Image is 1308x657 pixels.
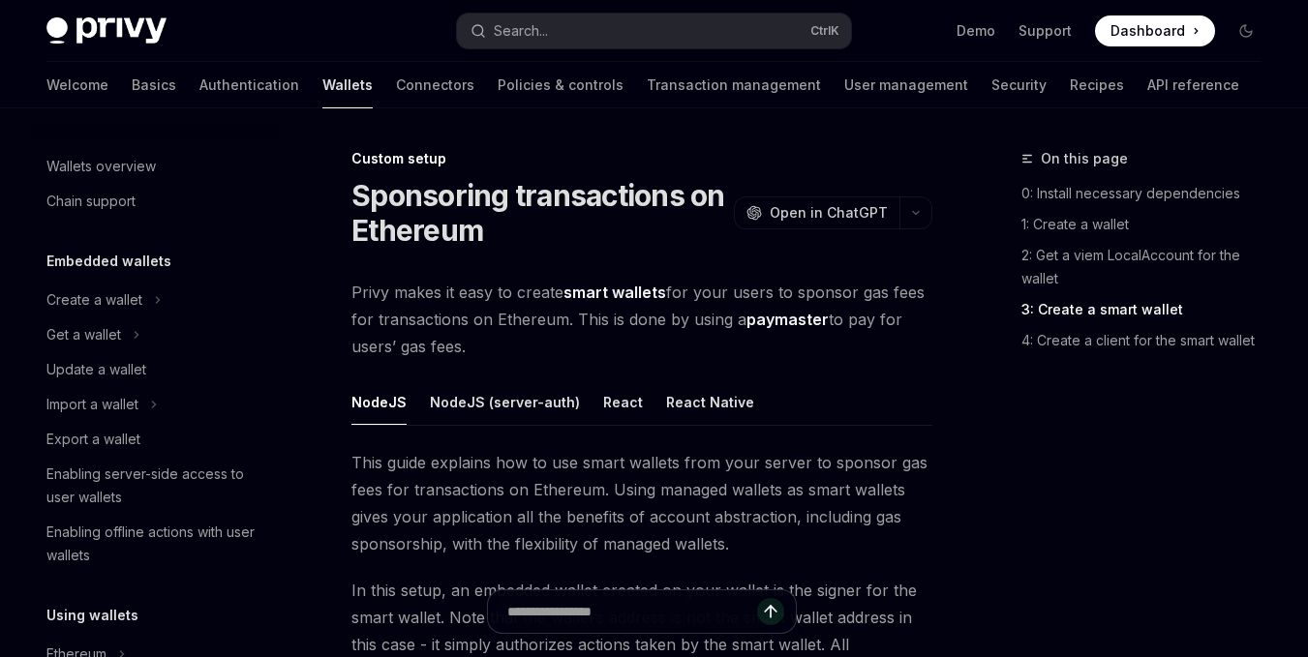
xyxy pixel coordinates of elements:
[1021,178,1277,209] a: 0: Install necessary dependencies
[1021,294,1277,325] a: 3: Create a smart wallet
[1110,21,1185,41] span: Dashboard
[1070,62,1124,108] a: Recipes
[563,283,666,302] strong: smart wallets
[351,279,932,360] span: Privy makes it easy to create for your users to sponsor gas fees for transactions on Ethereum. Th...
[1041,147,1128,170] span: On this page
[46,521,267,567] div: Enabling offline actions with user wallets
[810,23,839,39] span: Ctrl K
[734,196,899,229] button: Open in ChatGPT
[31,149,279,184] a: Wallets overview
[46,17,167,45] img: dark logo
[844,62,968,108] a: User management
[46,62,108,108] a: Welcome
[46,463,267,509] div: Enabling server-side access to user wallets
[430,379,580,425] button: NodeJS (server-auth)
[351,178,726,248] h1: Sponsoring transactions on Ethereum
[494,19,548,43] div: Search...
[46,428,140,451] div: Export a wallet
[1021,209,1277,240] a: 1: Create a wallet
[396,62,474,108] a: Connectors
[46,323,121,346] div: Get a wallet
[31,352,279,387] a: Update a wallet
[1021,240,1277,294] a: 2: Get a viem LocalAccount for the wallet
[46,250,171,273] h5: Embedded wallets
[666,379,754,425] button: React Native
[351,449,932,557] span: This guide explains how to use smart wallets from your server to sponsor gas fees for transaction...
[46,393,138,416] div: Import a wallet
[31,457,279,515] a: Enabling server-side access to user wallets
[1095,15,1215,46] a: Dashboard
[31,422,279,457] a: Export a wallet
[46,155,156,178] div: Wallets overview
[199,62,299,108] a: Authentication
[1019,21,1072,41] a: Support
[457,14,852,48] button: Search...CtrlK
[991,62,1047,108] a: Security
[1231,15,1262,46] button: Toggle dark mode
[46,190,136,213] div: Chain support
[46,288,142,312] div: Create a wallet
[322,62,373,108] a: Wallets
[770,203,888,223] span: Open in ChatGPT
[647,62,821,108] a: Transaction management
[351,379,407,425] button: NodeJS
[31,184,279,219] a: Chain support
[746,310,829,330] a: paymaster
[498,62,624,108] a: Policies & controls
[46,358,146,381] div: Update a wallet
[957,21,995,41] a: Demo
[132,62,176,108] a: Basics
[31,515,279,573] a: Enabling offline actions with user wallets
[46,604,138,627] h5: Using wallets
[351,149,932,168] div: Custom setup
[1147,62,1239,108] a: API reference
[757,598,784,625] button: Send message
[603,379,643,425] button: React
[1021,325,1277,356] a: 4: Create a client for the smart wallet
